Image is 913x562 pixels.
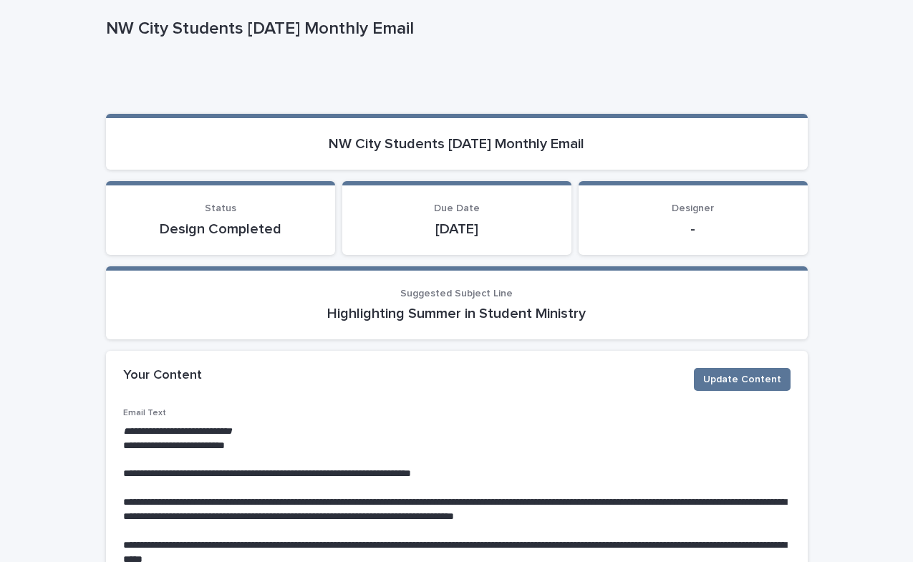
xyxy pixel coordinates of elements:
span: Email Text [123,409,166,417]
p: [DATE] [359,221,554,238]
button: Update Content [694,368,791,391]
span: Suggested Subject Line [400,289,513,299]
span: Status [205,203,236,213]
span: Due Date [434,203,480,213]
h2: Your Content [123,368,202,384]
span: Designer [672,203,714,213]
p: NW City Students [DATE] Monthly Email [123,135,791,152]
p: Design Completed [123,221,318,238]
p: NW City Students [DATE] Monthly Email [106,19,802,39]
span: Update Content [703,372,781,387]
p: Highlighting Summer in Student Ministry [123,305,791,322]
p: - [596,221,791,238]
